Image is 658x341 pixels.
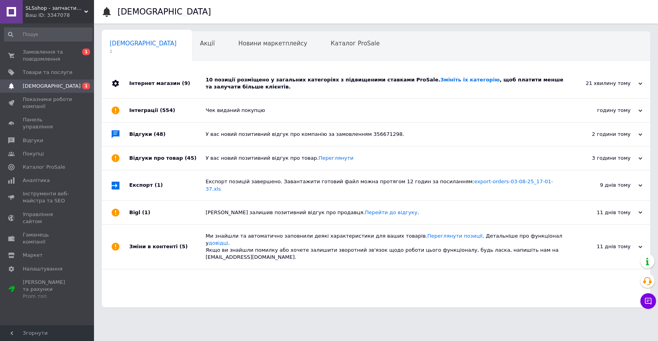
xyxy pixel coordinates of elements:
[185,155,197,161] span: (45)
[160,107,175,113] span: (554)
[23,293,72,300] div: Prom топ
[129,201,206,224] div: Bigl
[564,131,642,138] div: 2 години тому
[564,155,642,162] div: 3 години тому
[182,80,190,86] span: (9)
[23,231,72,245] span: Гаманець компанії
[155,182,163,188] span: (1)
[206,178,564,192] div: Експорт позицій завершено. Завантажити готовий файл можна протягом 12 годин за посиланням:
[117,7,211,16] h1: [DEMOGRAPHIC_DATA]
[129,146,206,170] div: Відгуки про товар
[129,123,206,146] div: Відгуки
[564,243,642,250] div: 11 днів тому
[564,209,642,216] div: 11 днів тому
[23,96,72,110] span: Показники роботи компанії
[23,137,43,144] span: Відгуки
[23,83,81,90] span: [DEMOGRAPHIC_DATA]
[129,225,206,269] div: Зміни в контенті
[206,209,564,216] div: [PERSON_NAME] залишив позитивний відгук про продавця. .
[206,233,564,261] div: Ми знайшли та автоматично заповнили деякі характеристики для ваших товарів. . Детальніше про функ...
[4,27,92,41] input: Пошук
[331,40,380,47] span: Каталог ProSale
[206,179,553,191] a: export-orders-03-08-25_17-01-37.xls
[110,40,177,47] span: [DEMOGRAPHIC_DATA]
[23,164,65,171] span: Каталог ProSale
[564,80,642,87] div: 21 хвилину тому
[318,155,353,161] a: Переглянути
[564,182,642,189] div: 9 днів тому
[142,209,150,215] span: (1)
[23,49,72,63] span: Замовлення та повідомлення
[129,99,206,122] div: Інтеграції
[564,107,642,114] div: годину тому
[129,69,206,98] div: Інтернет магазин
[23,69,72,76] span: Товари та послуги
[23,279,72,300] span: [PERSON_NAME] та рахунки
[206,131,564,138] div: У вас новий позитивний відгук про компанію за замовленням 356671298.
[154,131,166,137] span: (48)
[25,12,94,19] div: Ваш ID: 3347078
[365,209,418,215] a: Перейти до відгуку
[129,170,206,200] div: Експорт
[209,240,228,246] a: довідці
[23,116,72,130] span: Панель управління
[640,293,656,309] button: Чат з покупцем
[206,76,564,90] div: 10 позиції розміщено у загальних категоріях з підвищеними ставками ProSale. , щоб платити менше т...
[23,211,72,225] span: Управління сайтом
[200,40,215,47] span: Акції
[23,150,44,157] span: Покупці
[23,252,43,259] span: Маркет
[25,5,84,12] span: SLSshop - запчастини для побутової техніки
[179,244,188,249] span: (5)
[206,107,564,114] div: Чек виданий покупцю
[238,40,307,47] span: Новини маркетплейсу
[82,83,90,89] span: 1
[110,49,177,54] span: 1
[23,177,50,184] span: Аналітика
[23,190,72,204] span: Інструменти веб-майстра та SEO
[82,49,90,55] span: 1
[23,265,63,272] span: Налаштування
[206,155,564,162] div: У вас новий позитивний відгук про товар.
[440,77,499,83] a: Змініть їх категорію
[427,233,483,239] a: Переглянути позиції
